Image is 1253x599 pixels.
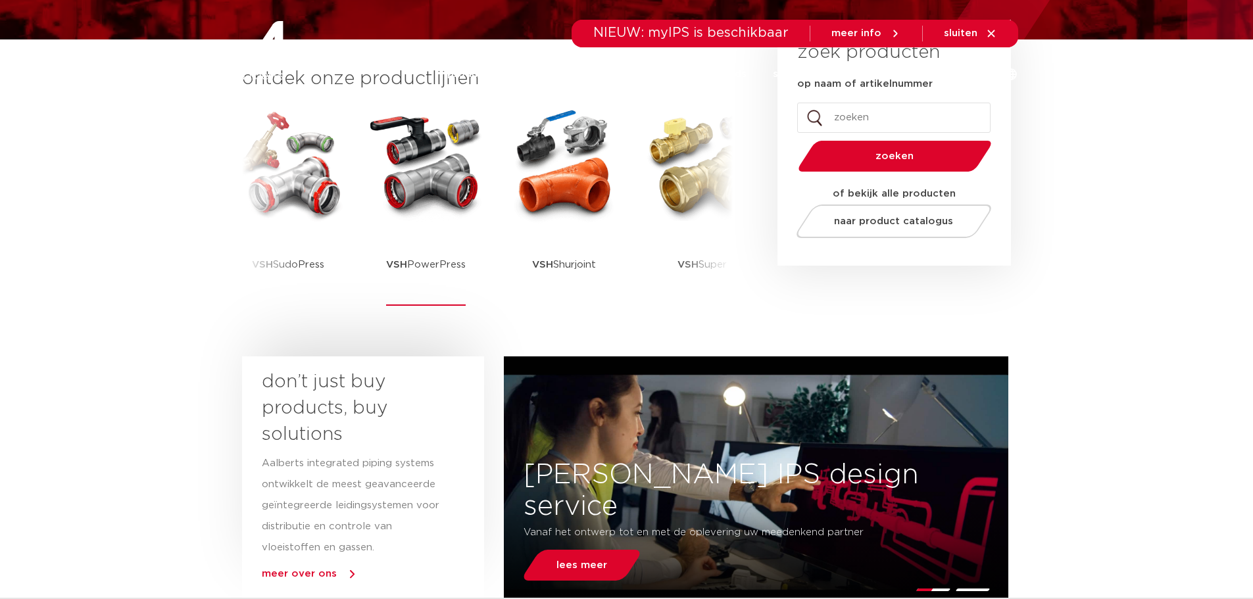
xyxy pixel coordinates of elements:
a: producten [447,47,501,101]
a: services [773,47,815,101]
a: downloads [691,47,747,101]
a: VSHSudoPress [229,105,347,306]
a: lees meer [520,550,644,581]
li: Page dot 2 [955,588,990,591]
a: sluiten [944,28,997,39]
h3: don’t just buy products, buy solutions [262,369,441,448]
a: VSHShurjoint [505,105,624,306]
li: Page dot 1 [916,588,950,591]
nav: Menu [447,47,887,101]
span: sluiten [944,28,977,38]
strong: of bekijk alle producten [833,189,956,199]
span: naar product catalogus [834,216,953,226]
strong: VSH [532,260,553,270]
a: toepassingen [595,47,664,101]
h3: [PERSON_NAME] IPS design service [504,459,1008,522]
p: Aalberts integrated piping systems ontwikkelt de meest geavanceerde geïntegreerde leidingsystemen... [262,453,441,558]
button: zoeken [793,139,996,173]
p: PowerPress [386,224,466,306]
span: lees meer [556,560,607,570]
p: Shurjoint [532,224,596,306]
span: zoeken [832,151,958,161]
p: SudoPress [252,224,324,306]
input: zoeken [797,103,991,133]
p: Vanaf het ontwerp tot en met de oplevering uw meedenkend partner [524,522,910,543]
a: meer info [831,28,901,39]
a: VSHSuper [643,105,762,306]
a: VSHPowerPress [367,105,485,306]
strong: VSH [252,260,273,270]
strong: VSH [386,260,407,270]
a: naar product catalogus [793,204,995,238]
div: my IPS [952,47,966,101]
p: Super [677,224,727,306]
a: markten [527,47,569,101]
span: meer info [831,28,881,38]
a: over ons [841,47,887,101]
a: meer over ons [262,569,337,579]
strong: VSH [677,260,699,270]
span: NIEUW: myIPS is beschikbaar [593,26,789,39]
